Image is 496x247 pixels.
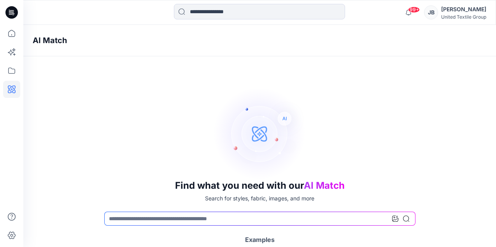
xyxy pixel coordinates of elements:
p: Search for styles, fabric, images, and more [205,194,314,202]
span: 99+ [408,7,420,13]
img: AI Search [213,87,307,180]
h5: Examples [245,235,275,244]
div: United Textile Group [441,14,486,20]
div: JB [424,5,438,19]
h3: Find what you need with our [175,180,345,191]
span: AI Match [304,180,345,191]
div: [PERSON_NAME] [441,5,486,14]
h4: AI Match [33,36,67,45]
